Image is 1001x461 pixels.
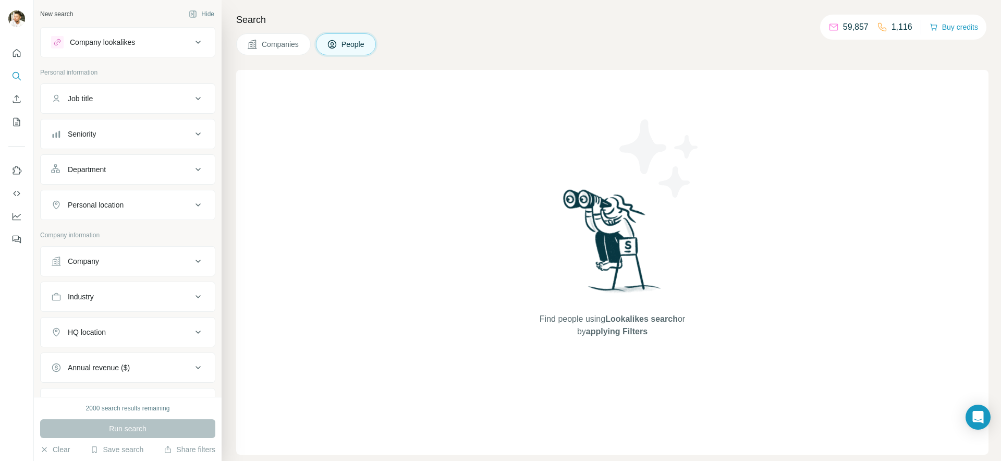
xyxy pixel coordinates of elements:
div: Annual revenue ($) [68,362,130,373]
button: Feedback [8,230,25,249]
span: Find people using or by [529,313,695,338]
button: HQ location [41,320,215,345]
div: Seniority [68,129,96,139]
h4: Search [236,13,988,27]
img: Surfe Illustration - Stars [613,112,706,205]
button: Personal location [41,192,215,217]
div: Company lookalikes [70,37,135,47]
button: Clear [40,444,70,455]
button: Enrich CSV [8,90,25,108]
button: Use Surfe API [8,184,25,203]
div: Job title [68,93,93,104]
button: Share filters [164,444,215,455]
button: Quick start [8,44,25,63]
p: Company information [40,231,215,240]
div: Company [68,256,99,266]
button: Annual revenue ($) [41,355,215,380]
button: Company lookalikes [41,30,215,55]
div: Department [68,164,106,175]
button: Employees (size) [41,391,215,416]
button: Search [8,67,25,86]
button: Job title [41,86,215,111]
button: Department [41,157,215,182]
button: Use Surfe on LinkedIn [8,161,25,180]
div: 2000 search results remaining [86,404,170,413]
button: Seniority [41,122,215,147]
div: Personal location [68,200,124,210]
button: Save search [90,444,143,455]
img: Surfe Illustration - Woman searching with binoculars [558,187,667,303]
button: Hide [181,6,222,22]
div: HQ location [68,327,106,337]
button: Dashboard [8,207,25,226]
p: 59,857 [843,21,869,33]
img: Avatar [8,10,25,27]
span: applying Filters [586,327,648,336]
button: Industry [41,284,215,309]
div: New search [40,9,73,19]
div: Industry [68,292,94,302]
button: Company [41,249,215,274]
p: Personal information [40,68,215,77]
button: My lists [8,113,25,131]
span: Lookalikes search [605,314,678,323]
span: People [341,39,365,50]
span: Companies [262,39,300,50]
div: Open Intercom Messenger [966,405,991,430]
button: Buy credits [930,20,978,34]
p: 1,116 [892,21,912,33]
